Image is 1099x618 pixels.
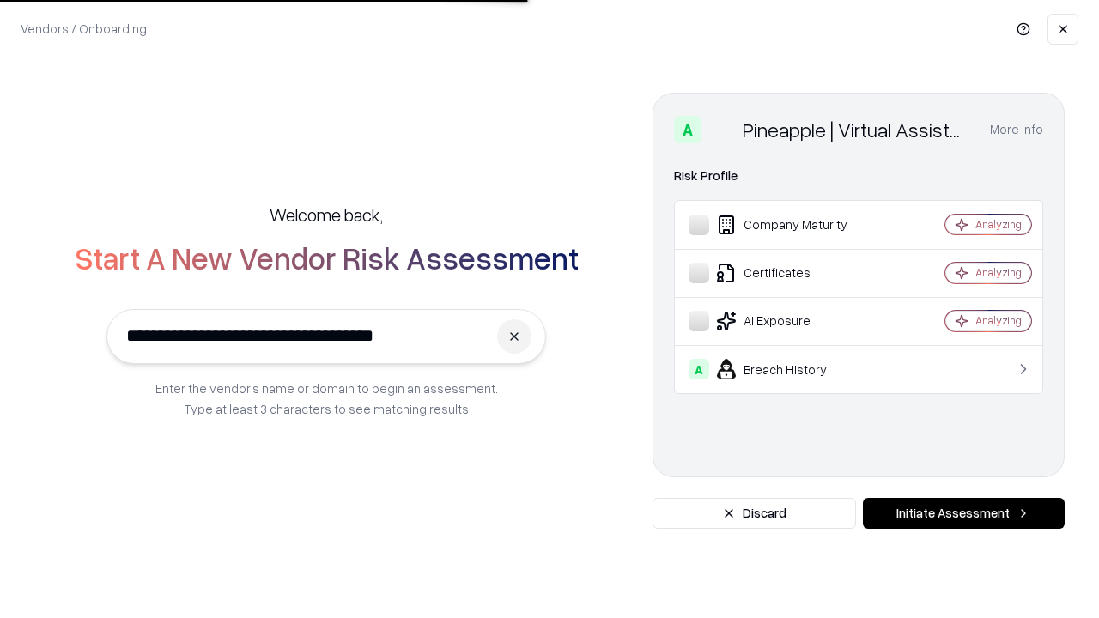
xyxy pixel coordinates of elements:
[689,263,894,283] div: Certificates
[689,359,709,379] div: A
[674,116,701,143] div: A
[270,203,383,227] h5: Welcome back,
[155,378,498,419] p: Enter the vendor’s name or domain to begin an assessment. Type at least 3 characters to see match...
[708,116,736,143] img: Pineapple | Virtual Assistant Agency
[21,20,147,38] p: Vendors / Onboarding
[743,116,969,143] div: Pineapple | Virtual Assistant Agency
[653,498,856,529] button: Discard
[75,240,579,275] h2: Start A New Vendor Risk Assessment
[674,166,1043,186] div: Risk Profile
[975,265,1022,280] div: Analyzing
[689,311,894,331] div: AI Exposure
[990,114,1043,145] button: More info
[975,217,1022,232] div: Analyzing
[689,215,894,235] div: Company Maturity
[689,359,894,379] div: Breach History
[863,498,1065,529] button: Initiate Assessment
[975,313,1022,328] div: Analyzing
